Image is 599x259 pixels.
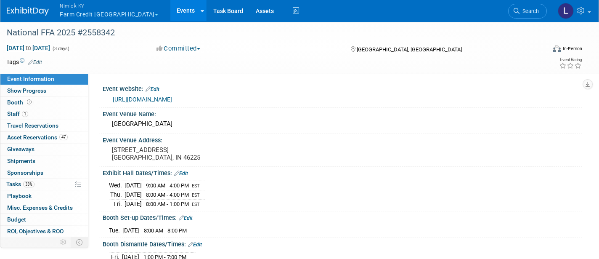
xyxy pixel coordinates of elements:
span: Sponsorships [7,169,43,176]
span: Misc. Expenses & Credits [7,204,73,211]
span: [GEOGRAPHIC_DATA], [GEOGRAPHIC_DATA] [357,46,462,53]
span: (3 days) [52,46,69,51]
a: Tasks33% [0,179,88,190]
div: In-Person [562,45,582,52]
td: [DATE] [125,190,142,200]
div: National FFA 2025 #2558342 [4,25,533,40]
div: Booth Set-up Dates/Times: [103,211,582,222]
td: Thu. [109,190,125,200]
span: 8:00 AM - 8:00 PM [144,227,187,234]
a: Booth [0,97,88,108]
td: Fri. [109,199,125,208]
td: Tue. [109,226,122,235]
a: Show Progress [0,85,88,96]
span: Asset Reservations [7,134,68,141]
td: Tags [6,58,42,66]
span: Booth not reserved yet [25,99,33,105]
img: Luc Schaefer [558,3,574,19]
span: 33% [23,181,34,187]
div: Booth Dismantle Dates/Times: [103,238,582,249]
span: 47 [59,134,68,140]
span: Booth [7,99,33,106]
span: Event Information [7,75,54,82]
span: Staff [7,110,28,117]
span: Giveaways [7,146,34,152]
a: Budget [0,214,88,225]
span: Search [519,8,539,14]
span: Travel Reservations [7,122,58,129]
a: Event Information [0,73,88,85]
td: [DATE] [125,181,142,190]
div: Event Format [497,44,582,56]
a: Search [508,4,547,19]
a: Asset Reservations47 [0,132,88,143]
td: Personalize Event Tab Strip [56,237,71,248]
a: [URL][DOMAIN_NAME] [113,96,172,103]
span: Budget [7,216,26,223]
span: EST [192,183,200,189]
span: Playbook [7,192,32,199]
div: Event Venue Address: [103,134,582,144]
a: Staff1 [0,108,88,120]
span: Shipments [7,158,35,164]
span: to [24,45,32,51]
div: Exhibit Hall Dates/Times: [103,167,582,178]
div: [GEOGRAPHIC_DATA] [109,117,576,131]
a: Misc. Expenses & Credits [0,202,88,214]
div: Event Website: [103,83,582,93]
a: Travel Reservations [0,120,88,131]
button: Committed [154,44,204,53]
a: Shipments [0,155,88,167]
span: EST [192,192,200,198]
span: ROI, Objectives & ROO [7,228,64,235]
div: Event Rating [559,58,582,62]
a: Edit [28,59,42,65]
img: Format-Inperson.png [553,45,561,52]
pre: [STREET_ADDRESS] [GEOGRAPHIC_DATA], IN 46225 [112,146,293,161]
a: Edit [188,242,202,248]
span: 1 [22,111,28,117]
img: ExhibitDay [7,7,49,16]
a: Edit [179,215,193,221]
span: Tasks [6,181,34,187]
a: ROI, Objectives & ROO [0,226,88,237]
td: Wed. [109,181,125,190]
span: 8:00 AM - 4:00 PM [146,192,189,198]
a: Sponsorships [0,167,88,179]
span: [DATE] [DATE] [6,44,50,52]
td: [DATE] [125,199,142,208]
div: Event Venue Name: [103,108,582,118]
a: Edit [174,171,188,176]
span: 8:00 AM - 1:00 PM [146,201,189,207]
a: Giveaways [0,144,88,155]
span: Nimlok KY [60,1,158,10]
td: Toggle Event Tabs [71,237,88,248]
td: [DATE] [122,226,140,235]
a: Playbook [0,190,88,202]
a: Edit [146,86,159,92]
span: EST [192,202,200,207]
span: 9:00 AM - 4:00 PM [146,182,189,189]
span: Show Progress [7,87,46,94]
